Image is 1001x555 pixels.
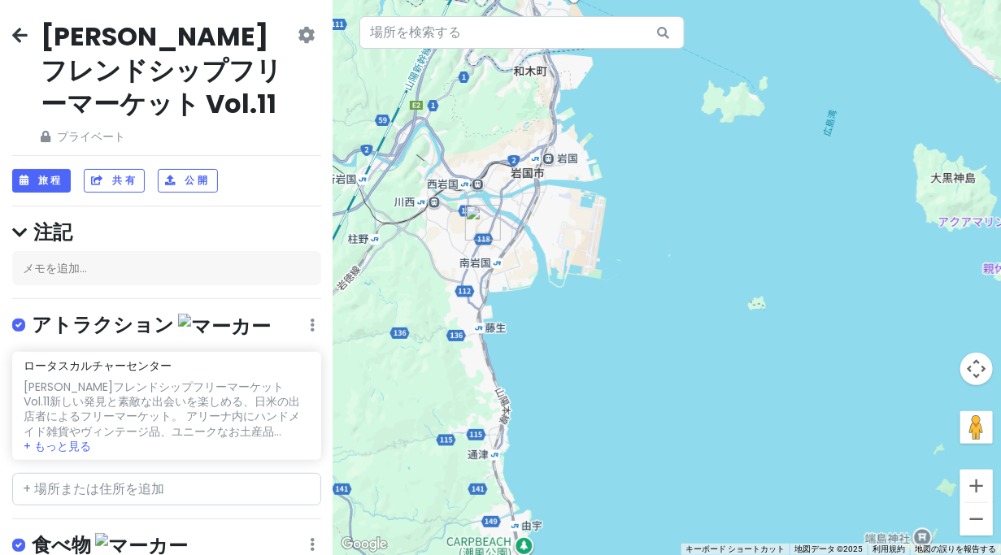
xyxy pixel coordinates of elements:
div: ロータスカルチャーセンター [465,205,501,241]
font: [PERSON_NAME]フレンドシップフリーマーケット Vol.11 [24,379,287,410]
img: グーグル [337,534,391,555]
font: 共有 [112,174,137,188]
button: 公開 [158,169,217,193]
font: [PERSON_NAME]フレンドシップフリーマーケット Vol.11 [41,18,282,122]
button: 旅程 [12,169,71,193]
font: ロータスカルチャーセンター [24,358,172,374]
font: 新しい発見と素敵な出会いを楽しめる、日米の出店者によるフリーマーケット。 アリーナ内にハンドメイド雑貨やヴィンテージ品、ユニークなお土産品... [24,393,300,439]
font: 注記 [33,219,72,245]
button: + もっと見る [24,439,91,453]
button: キーボード反対 [685,544,785,555]
button: 地図上にペグマンを落として、ストリートビューを開きます [960,411,993,444]
button: ズームイン [960,470,993,502]
img: マーカー [178,314,271,339]
a: 地図の誤りを報告する [915,544,996,553]
font: 利用規約 [873,544,905,553]
a: Google マップでこの地域を開きます（新しいウィンドウが開きます） [337,534,391,555]
button: ズームアウト [960,503,993,535]
font: 公開 [185,174,210,188]
a: 利用規約（新しいタブで開きます） [873,544,905,553]
input: + 場所または住所を追加 [12,473,321,505]
font: プライベート [57,128,125,145]
font: メモを追加... [23,260,87,276]
font: 旅程 [38,174,63,188]
font: 地図データ ©2025 [794,544,863,553]
button: 地図のカメラ コントロール [960,353,993,385]
input: 場所を検索する [359,16,685,49]
font: アトラクション [32,311,174,338]
button: 共有 [84,169,145,193]
font: + もっと見る [24,438,91,454]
